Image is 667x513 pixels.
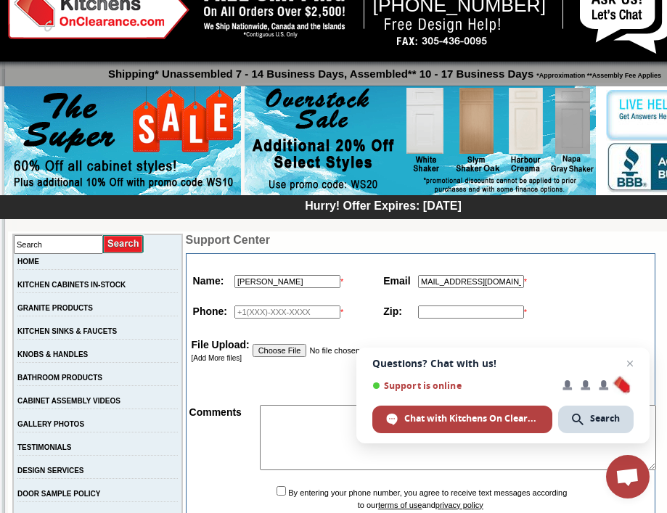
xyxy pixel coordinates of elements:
[558,406,634,433] span: Search
[17,490,100,498] a: DOOR SAMPLE POLICY
[234,305,340,319] input: +1(XXX)-XXX-XXXX
[17,304,93,312] a: GRANITE PRODUCTS
[372,380,552,391] span: Support is online
[17,420,84,428] a: GALLERY PHOTOS
[17,281,126,289] a: KITCHEN CABINETS IN-STOCK
[606,455,650,498] a: Open chat
[383,275,410,287] strong: Email
[372,358,634,369] span: Questions? Chat with us!
[404,412,539,425] span: Chat with Kitchens On Clearance
[533,68,661,79] span: *Approximation **Assembly Fee Applies
[17,350,88,358] a: KNOBS & HANDLES
[17,443,71,451] a: TESTIMONIALS
[378,501,422,509] a: terms of use
[17,258,39,266] a: HOME
[186,234,655,247] td: Support Center
[435,501,483,509] a: privacy policy
[193,275,224,287] strong: Name:
[17,327,117,335] a: KITCHEN SINKS & FAUCETS
[590,412,620,425] span: Search
[17,374,102,382] a: BATHROOM PRODUCTS
[103,234,144,254] input: Submit
[192,339,250,350] strong: File Upload:
[17,397,120,405] a: CABINET ASSEMBLY VIDEOS
[192,354,242,362] a: [Add More files]
[189,406,242,418] strong: Comments
[372,406,552,433] span: Chat with Kitchens On Clearance
[17,467,84,475] a: DESIGN SERVICES
[193,305,227,317] strong: Phone:
[383,305,402,317] strong: Zip:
